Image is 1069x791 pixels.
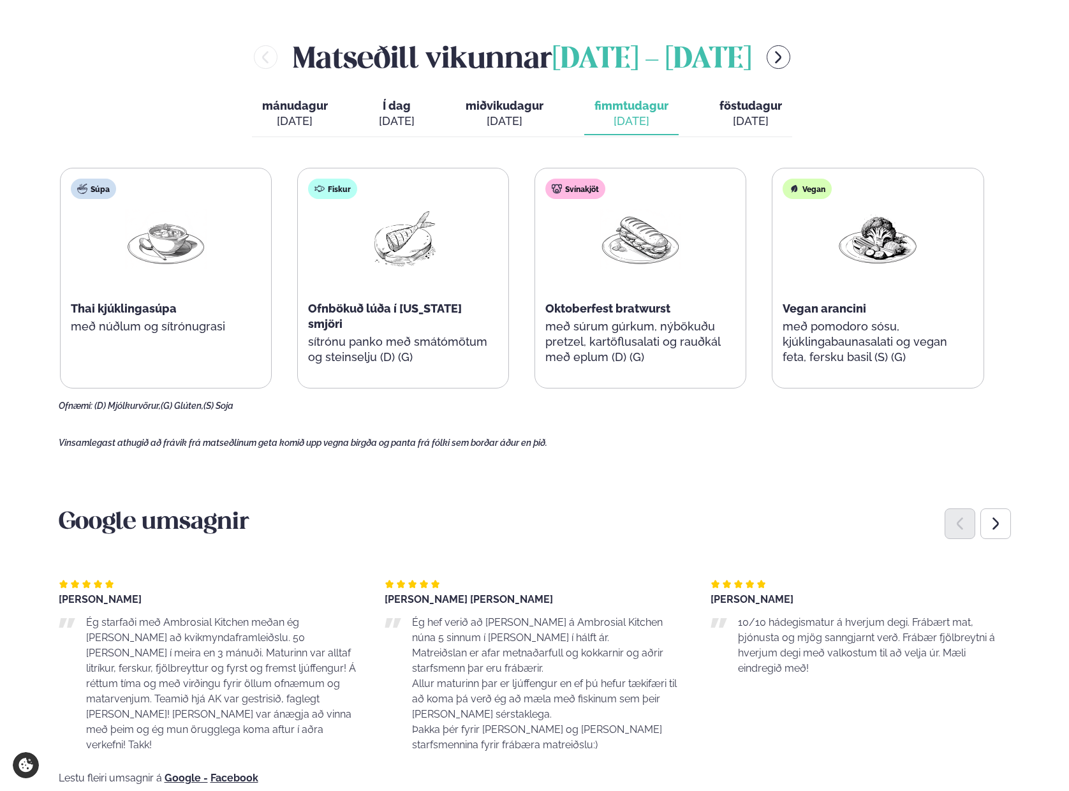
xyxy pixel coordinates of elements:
[711,595,1011,605] div: [PERSON_NAME]
[584,93,679,135] button: fimmtudagur [DATE]
[379,114,415,129] div: [DATE]
[789,184,799,194] img: Vegan.svg
[203,401,233,411] span: (S) Soja
[308,334,498,365] p: sítrónu panko með smátómötum og steinselju (D) (G)
[466,114,543,129] div: [DATE]
[783,302,866,315] span: Vegan arancini
[308,302,462,330] span: Ofnbökuð lúða í [US_STATE] smjöri
[600,209,681,269] img: Panini.png
[59,401,92,411] span: Ofnæmi:
[545,319,735,365] p: með súrum gúrkum, nýbökuðu pretzel, kartöflusalati og rauðkál með eplum (D) (G)
[262,114,328,129] div: [DATE]
[719,99,782,112] span: föstudagur
[125,209,207,269] img: Soup.png
[412,676,685,722] p: Allur maturinn þar er ljúffengur en ef þú hefur tækifæri til að koma þá verð ég að mæla með fiski...
[945,508,975,539] div: Previous slide
[545,179,605,199] div: Svínakjöt
[552,46,751,74] span: [DATE] - [DATE]
[252,93,338,135] button: mánudagur [DATE]
[71,302,177,315] span: Thai kjúklingasúpa
[161,401,203,411] span: (G) Glúten,
[254,45,277,69] button: menu-btn-left
[59,438,547,448] span: Vinsamlegast athugið að frávik frá matseðlinum geta komið upp vegna birgða og panta frá fólki sem...
[314,184,325,194] img: fish.svg
[59,595,359,605] div: [PERSON_NAME]
[980,508,1011,539] div: Next slide
[545,302,670,315] span: Oktoberfest bratwurst
[59,508,1011,538] h3: Google umsagnir
[86,616,356,751] span: Ég starfaði með Ambrosial Kitchen meðan ég [PERSON_NAME] að kvikmyndaframleiðslu. 50 [PERSON_NAME...
[738,616,995,674] span: 10/10 hádegismatur á hverjum degi. Frábært mat, þjónusta og mjög sanngjarnt verð. Frábær fjölbrey...
[71,179,116,199] div: Súpa
[412,722,685,753] p: Þakka þér fyrir [PERSON_NAME] og [PERSON_NAME] starfsmennina fyrir frábæra matreiðslu:)
[466,99,543,112] span: miðvikudagur
[783,179,832,199] div: Vegan
[308,179,357,199] div: Fiskur
[594,99,668,112] span: fimmtudagur
[719,114,782,129] div: [DATE]
[837,209,918,269] img: Vegan.png
[71,319,261,334] p: með núðlum og sítrónugrasi
[13,752,39,778] a: Cookie settings
[77,184,87,194] img: soup.svg
[165,773,208,783] a: Google -
[385,595,685,605] div: [PERSON_NAME] [PERSON_NAME]
[412,615,685,646] p: Ég hef verið að [PERSON_NAME] á Ambrosial Kitchen núna 5 sinnum í [PERSON_NAME] í hálft ár.
[369,93,425,135] button: Í dag [DATE]
[59,772,162,784] span: Lestu fleiri umsagnir á
[412,646,685,676] p: Matreiðslan er afar metnaðarfull og kokkarnir og aðrir starfsmenn þar eru frábærir.
[455,93,554,135] button: miðvikudagur [DATE]
[594,114,668,129] div: [DATE]
[709,93,792,135] button: föstudagur [DATE]
[362,209,444,269] img: Fish.png
[210,773,258,783] a: Facebook
[379,98,415,114] span: Í dag
[262,99,328,112] span: mánudagur
[293,36,751,78] h2: Matseðill vikunnar
[552,184,562,194] img: pork.svg
[94,401,161,411] span: (D) Mjólkurvörur,
[783,319,973,365] p: með pomodoro sósu, kjúklingabaunasalati og vegan feta, fersku basil (S) (G)
[767,45,790,69] button: menu-btn-right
